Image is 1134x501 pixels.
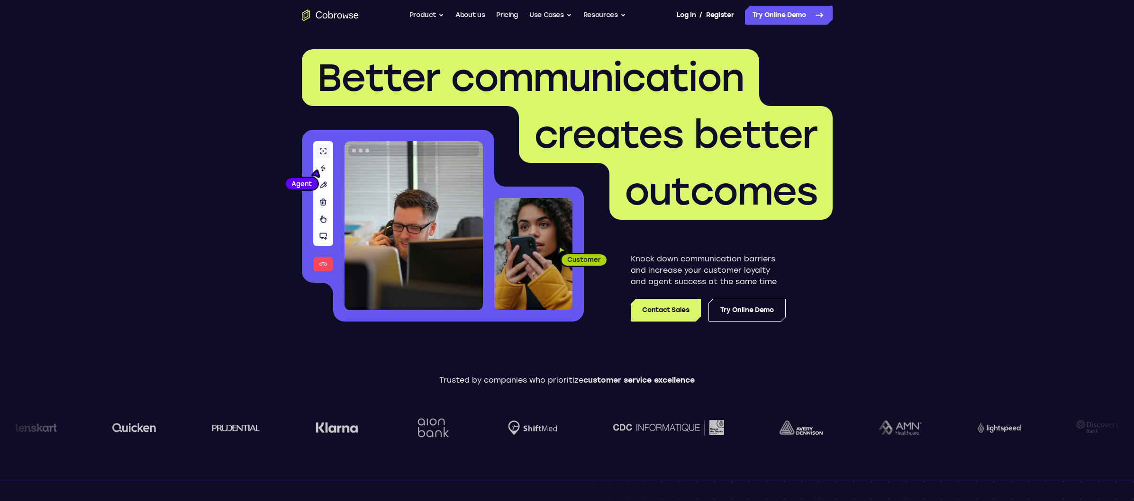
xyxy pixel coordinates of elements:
[496,6,518,25] a: Pricing
[205,424,253,431] img: prudential
[772,420,815,435] img: avery-dennison
[407,409,445,447] img: Aion Bank
[494,198,572,310] img: A customer holding their phone
[606,420,717,435] img: CDC Informatique
[500,420,550,435] img: Shiftmed
[625,169,817,214] span: outcomes
[970,422,1013,432] img: Lightspeed
[308,422,351,433] img: Klarna
[677,6,696,25] a: Log In
[583,376,695,385] span: customer service excellence
[708,299,786,322] a: Try Online Demo
[345,141,483,310] img: A customer support agent talking on the phone
[455,6,485,25] a: About us
[317,55,744,100] span: Better communication
[706,6,734,25] a: Register
[631,299,700,322] a: Contact Sales
[409,6,445,25] button: Product
[699,9,702,21] span: /
[534,112,817,157] span: creates better
[631,253,786,287] p: Knock down communication barriers and increase your customer loyalty and agent success at the sam...
[583,6,626,25] button: Resources
[871,420,914,435] img: AMN Healthcare
[105,420,149,435] img: quicken
[529,6,572,25] button: Use Cases
[302,9,359,21] a: Go to the home page
[745,6,833,25] a: Try Online Demo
